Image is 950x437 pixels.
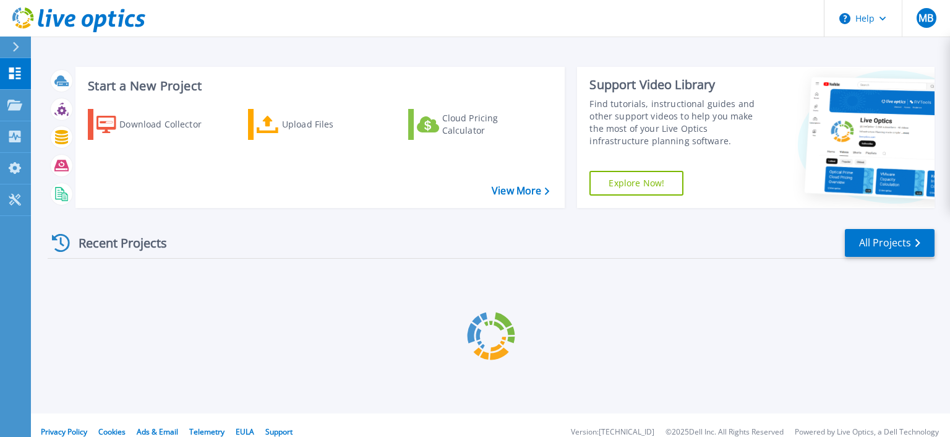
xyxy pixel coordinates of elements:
[408,109,546,140] a: Cloud Pricing Calculator
[119,112,218,137] div: Download Collector
[282,112,381,137] div: Upload Files
[98,426,126,437] a: Cookies
[795,428,939,436] li: Powered by Live Optics, a Dell Technology
[571,428,654,436] li: Version: [TECHNICAL_ID]
[48,228,184,258] div: Recent Projects
[918,13,933,23] span: MB
[589,77,769,93] div: Support Video Library
[665,428,784,436] li: © 2025 Dell Inc. All Rights Reserved
[248,109,386,140] a: Upload Files
[265,426,293,437] a: Support
[88,109,226,140] a: Download Collector
[589,171,683,196] a: Explore Now!
[137,426,178,437] a: Ads & Email
[589,98,769,147] div: Find tutorials, instructional guides and other support videos to help you make the most of your L...
[442,112,541,137] div: Cloud Pricing Calculator
[236,426,254,437] a: EULA
[41,426,87,437] a: Privacy Policy
[88,79,549,93] h3: Start a New Project
[492,185,549,197] a: View More
[845,229,935,257] a: All Projects
[189,426,225,437] a: Telemetry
